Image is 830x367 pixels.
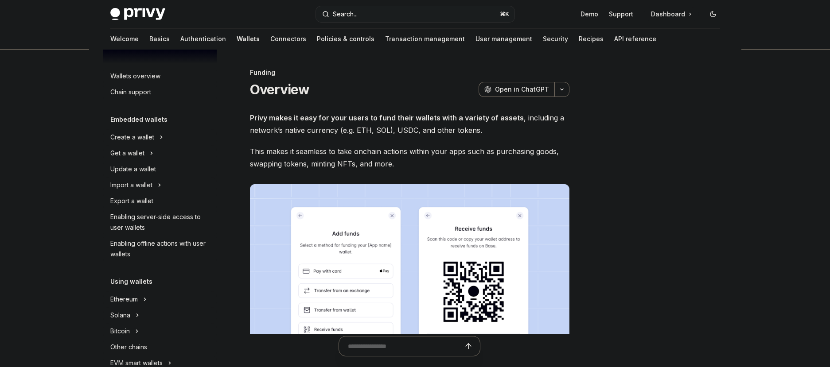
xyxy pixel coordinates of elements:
[110,276,152,287] h5: Using wallets
[110,28,139,50] a: Welcome
[317,28,374,50] a: Policies & controls
[110,212,211,233] div: Enabling server-side access to user wallets
[333,9,358,19] div: Search...
[103,68,217,84] a: Wallets overview
[103,84,217,100] a: Chain support
[385,28,465,50] a: Transaction management
[103,209,217,236] a: Enabling server-side access to user wallets
[644,7,699,21] a: Dashboard
[110,148,144,158] div: Get a wallet
[706,7,720,21] button: Toggle dark mode
[110,294,138,305] div: Ethereum
[651,10,685,19] span: Dashboard
[250,113,524,122] strong: Privy makes it easy for your users to fund their wallets with a variety of assets
[581,10,598,19] a: Demo
[110,132,154,143] div: Create a wallet
[110,238,211,259] div: Enabling offline actions with user wallets
[316,6,514,22] button: Search...⌘K
[110,196,153,206] div: Export a wallet
[479,82,554,97] button: Open in ChatGPT
[462,340,475,352] button: Send message
[500,11,509,18] span: ⌘ K
[475,28,532,50] a: User management
[110,8,165,20] img: dark logo
[250,68,569,77] div: Funding
[103,236,217,262] a: Enabling offline actions with user wallets
[110,180,152,190] div: Import a wallet
[149,28,170,50] a: Basics
[103,161,217,177] a: Update a wallet
[180,28,226,50] a: Authentication
[110,164,156,174] div: Update a wallet
[250,112,569,136] span: , including a network’s native currency (e.g. ETH, SOL), USDC, and other tokens.
[250,145,569,170] span: This makes it seamless to take onchain actions within your apps such as purchasing goods, swappin...
[110,342,147,352] div: Other chains
[110,310,130,321] div: Solana
[103,193,217,209] a: Export a wallet
[110,326,130,336] div: Bitcoin
[250,81,310,97] h1: Overview
[103,339,217,355] a: Other chains
[609,10,633,19] a: Support
[543,28,568,50] a: Security
[614,28,656,50] a: API reference
[270,28,306,50] a: Connectors
[110,71,160,81] div: Wallets overview
[495,85,549,94] span: Open in ChatGPT
[110,87,151,97] div: Chain support
[237,28,260,50] a: Wallets
[110,114,168,125] h5: Embedded wallets
[579,28,604,50] a: Recipes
